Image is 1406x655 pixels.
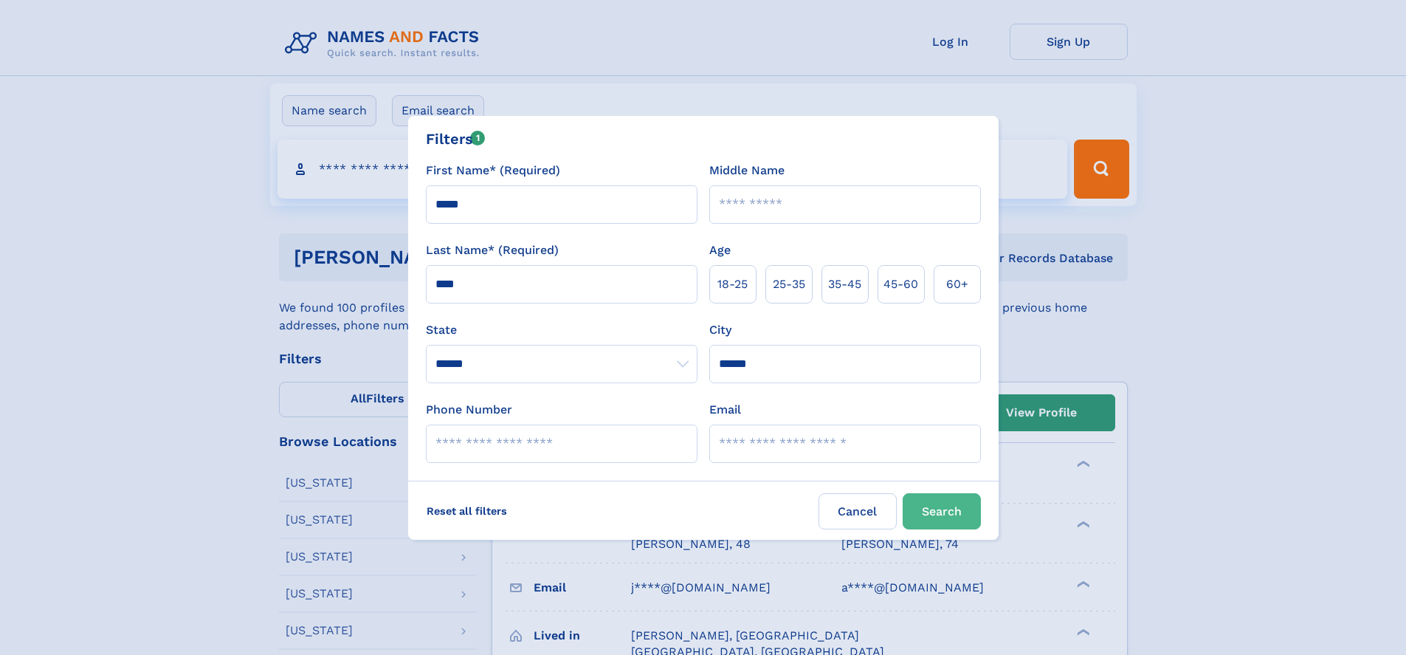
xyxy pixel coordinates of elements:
label: Cancel [819,493,897,529]
span: 25‑35 [773,275,805,293]
label: First Name* (Required) [426,162,560,179]
span: 35‑45 [828,275,861,293]
label: Phone Number [426,401,512,419]
label: Age [709,241,731,259]
label: State [426,321,697,339]
span: 60+ [946,275,968,293]
button: Search [903,493,981,529]
div: Filters [426,128,486,150]
label: Reset all filters [417,493,517,529]
label: Last Name* (Required) [426,241,559,259]
label: Email [709,401,741,419]
label: Middle Name [709,162,785,179]
label: City [709,321,731,339]
span: 45‑60 [883,275,918,293]
span: 18‑25 [717,275,748,293]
